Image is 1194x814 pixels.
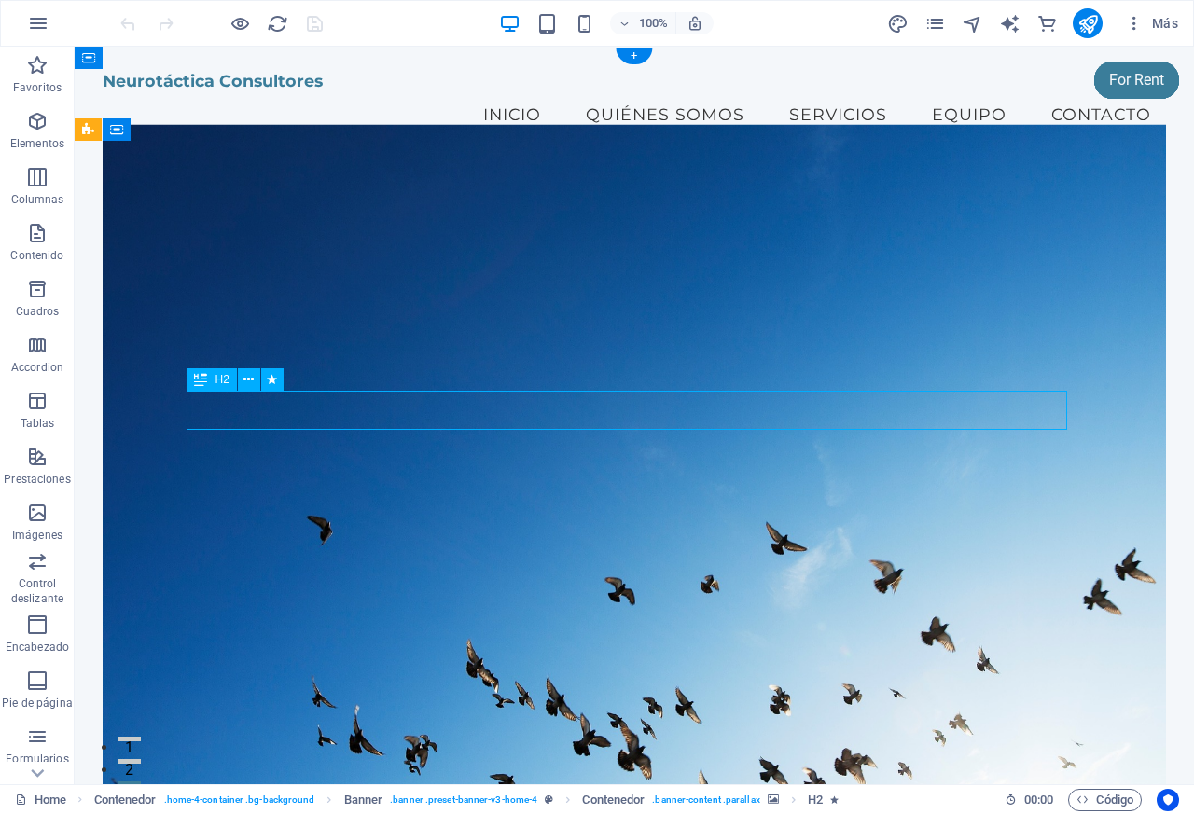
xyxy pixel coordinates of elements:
p: Pie de página [2,696,72,711]
h6: Tiempo de la sesión [1005,789,1054,811]
i: Este elemento contiene un fondo [768,794,779,805]
i: AI Writer [999,13,1020,34]
span: Haz clic para seleccionar y doble clic para editar [94,789,157,811]
span: Código [1076,789,1133,811]
span: : [1037,793,1040,807]
i: Al redimensionar, ajustar el nivel de zoom automáticamente para ajustarse al dispositivo elegido. [687,15,703,32]
button: commerce [1035,12,1058,34]
div: + [616,48,652,64]
p: Columnas [11,192,64,207]
p: Cuadros [16,304,60,319]
button: design [886,12,909,34]
i: Publicar [1077,13,1099,34]
button: reload [266,12,288,34]
button: Código [1068,789,1142,811]
a: Haz clic para cancelar la selección y doble clic para abrir páginas [15,789,66,811]
i: Este elemento es un preajuste personalizable [545,794,553,805]
span: 00 00 [1024,789,1053,811]
button: 3 [43,735,66,739]
button: pages [923,12,946,34]
span: H2 [215,374,229,385]
i: Páginas (Ctrl+Alt+S) [924,13,946,34]
p: Imágenes [12,528,62,543]
p: Formularios [6,752,68,766]
button: 2 [43,712,66,717]
i: El elemento contiene una animación [830,794,839,805]
p: Encabezado [6,640,69,655]
span: . banner-content .parallax [652,789,759,811]
span: . banner .preset-banner-v3-home-4 [390,789,537,811]
p: Tablas [21,416,55,431]
button: 1 [43,690,66,695]
span: . home-4-container .bg-background [164,789,315,811]
button: Usercentrics [1157,789,1179,811]
button: publish [1073,8,1103,38]
span: Haz clic para seleccionar y doble clic para editar [344,789,383,811]
button: navigator [961,12,983,34]
button: text_generator [998,12,1020,34]
button: Más [1118,8,1186,38]
h6: 100% [638,12,668,34]
span: Haz clic para seleccionar y doble clic para editar [808,789,823,811]
div: For Rent [1020,15,1104,52]
p: Accordion [11,360,63,375]
button: 100% [610,12,676,34]
p: Prestaciones [4,472,70,487]
span: Más [1125,14,1178,33]
button: Haz clic para salir del modo de previsualización y seguir editando [229,12,251,34]
nav: breadcrumb [94,789,840,811]
p: Elementos [10,136,64,151]
p: Favoritos [13,80,62,95]
p: Contenido [10,248,63,263]
i: Navegador [962,13,983,34]
i: Volver a cargar página [267,13,288,34]
i: Comercio [1036,13,1058,34]
span: Haz clic para seleccionar y doble clic para editar [582,789,645,811]
i: Diseño (Ctrl+Alt+Y) [887,13,909,34]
